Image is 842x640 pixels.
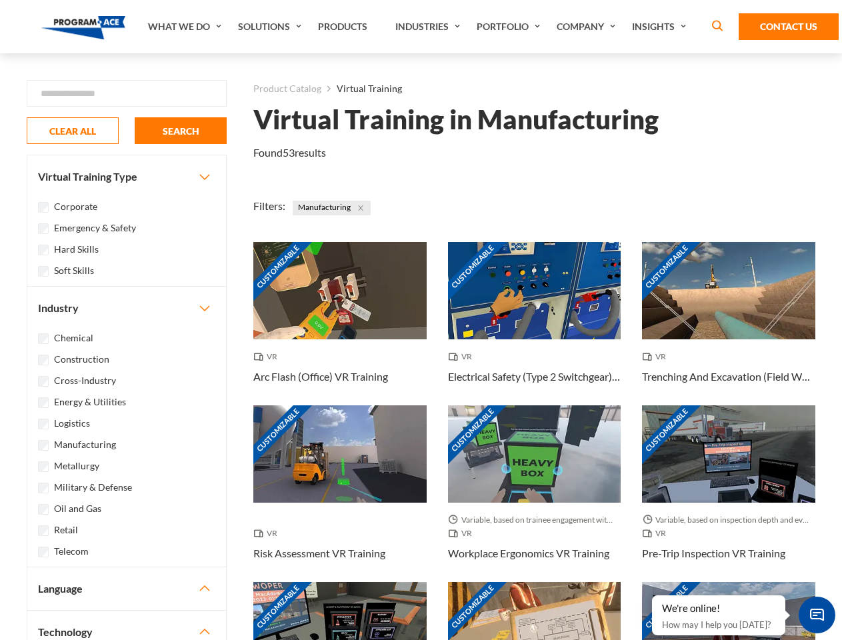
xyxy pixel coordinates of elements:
input: Manufacturing [38,440,49,451]
a: Customizable Thumbnail - Arc Flash (Office) VR Training VR Arc Flash (Office) VR Training [253,242,427,405]
label: Energy & Utilities [54,395,126,409]
input: Oil and Gas [38,504,49,515]
label: Emergency & Safety [54,221,136,235]
button: Close [353,201,368,215]
em: 53 [283,146,295,159]
a: Customizable Thumbnail - Electrical Safety (Type 2 Switchgear) VR Training VR Electrical Safety (... [448,242,621,405]
input: Telecom [38,547,49,557]
input: Metallurgy [38,461,49,472]
a: Customizable Thumbnail - Trenching And Excavation (Field Work) VR Training VR Trenching And Excav... [642,242,815,405]
h3: Workplace Ergonomics VR Training [448,545,609,561]
h3: Electrical Safety (Type 2 Switchgear) VR Training [448,369,621,385]
button: CLEAR ALL [27,117,119,144]
nav: breadcrumb [253,80,815,97]
input: Logistics [38,419,49,429]
input: Chemical [38,333,49,344]
span: VR [642,350,671,363]
img: Program-Ace [41,16,126,39]
label: Soft Skills [54,263,94,278]
input: Emergency & Safety [38,223,49,234]
a: Customizable Thumbnail - Risk Assessment VR Training VR Risk Assessment VR Training [253,405,427,582]
input: Corporate [38,202,49,213]
input: Military & Defense [38,483,49,493]
a: Customizable Thumbnail - Pre-Trip Inspection VR Training Variable, based on inspection depth and ... [642,405,815,582]
span: Filters: [253,199,285,212]
span: VR [253,527,283,540]
h3: Trenching And Excavation (Field Work) VR Training [642,369,815,385]
label: Manufacturing [54,437,116,452]
span: Variable, based on trainee engagement with exercises. [448,513,621,527]
a: Contact Us [739,13,839,40]
button: Industry [27,287,226,329]
label: Metallurgy [54,459,99,473]
label: Logistics [54,416,90,431]
span: Chat Widget [799,597,835,633]
span: Manufacturing [293,201,371,215]
label: Retail [54,523,78,537]
h1: Virtual Training in Manufacturing [253,108,659,131]
input: Energy & Utilities [38,397,49,408]
label: Military & Defense [54,480,132,495]
p: Found results [253,145,326,161]
h3: Risk Assessment VR Training [253,545,385,561]
label: Telecom [54,544,89,559]
label: Chemical [54,331,93,345]
label: Oil and Gas [54,501,101,516]
label: Construction [54,352,109,367]
input: Soft Skills [38,266,49,277]
h3: Pre-Trip Inspection VR Training [642,545,785,561]
a: Product Catalog [253,80,321,97]
div: We're online! [662,602,775,615]
input: Retail [38,525,49,536]
span: Variable, based on inspection depth and event interaction. [642,513,815,527]
input: Cross-Industry [38,376,49,387]
p: How may I help you [DATE]? [662,617,775,633]
label: Corporate [54,199,97,214]
span: VR [642,527,671,540]
h3: Arc Flash (Office) VR Training [253,369,388,385]
label: Cross-Industry [54,373,116,388]
input: Construction [38,355,49,365]
span: VR [448,527,477,540]
input: Hard Skills [38,245,49,255]
span: VR [253,350,283,363]
button: Virtual Training Type [27,155,226,198]
label: Hard Skills [54,242,99,257]
a: Customizable Thumbnail - Workplace Ergonomics VR Training Variable, based on trainee engagement w... [448,405,621,582]
button: Language [27,567,226,610]
li: Virtual Training [321,80,402,97]
span: VR [448,350,477,363]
